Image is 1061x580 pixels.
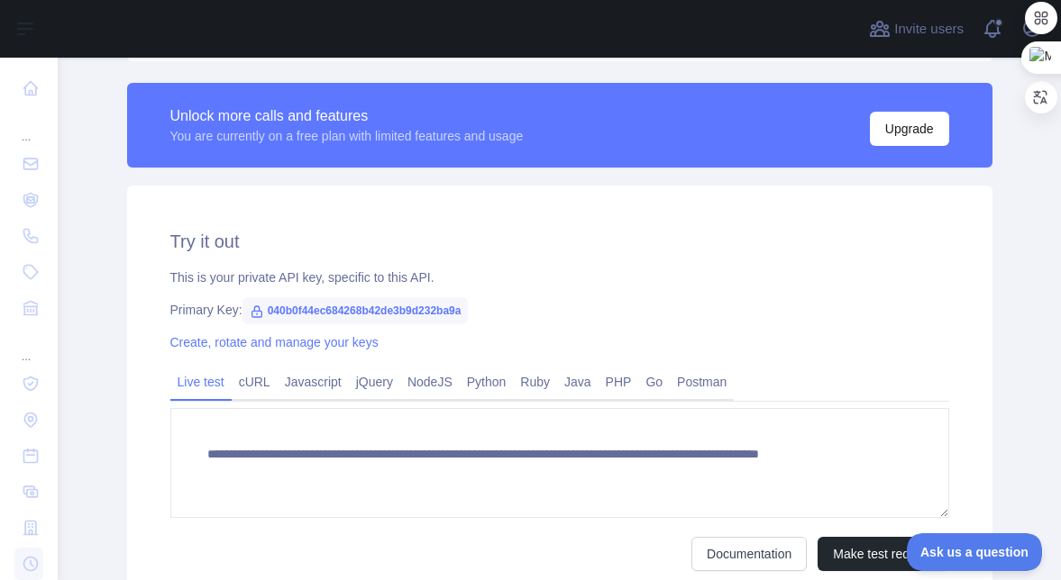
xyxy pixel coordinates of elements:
div: Unlock more calls and features [170,105,524,127]
h2: Try it out [170,229,949,254]
button: Upgrade [870,112,949,146]
div: Primary Key: [170,301,949,319]
a: NodeJS [400,367,460,396]
a: cURL [232,367,278,396]
a: PHP [599,367,639,396]
a: jQuery [349,367,400,396]
div: This is your private API key, specific to this API. [170,268,949,286]
span: Invite users [894,19,964,40]
button: Make test request [818,537,948,571]
div: ... [14,328,43,364]
a: Python [460,367,514,396]
a: Live test [170,367,232,396]
a: Javascript [278,367,349,396]
span: 040b0f44ec684268b42de3b9d232ba9a [242,297,469,324]
a: Create, rotate and manage your keys [170,335,379,349]
a: Ruby [513,367,557,396]
div: ... [14,108,43,144]
div: You are currently on a free plan with limited features and usage [170,127,524,145]
a: Documentation [691,537,807,571]
a: Go [638,367,670,396]
iframe: Toggle Customer Support [907,533,1043,571]
a: Postman [670,367,734,396]
button: Invite users [865,14,967,43]
a: Java [557,367,599,396]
